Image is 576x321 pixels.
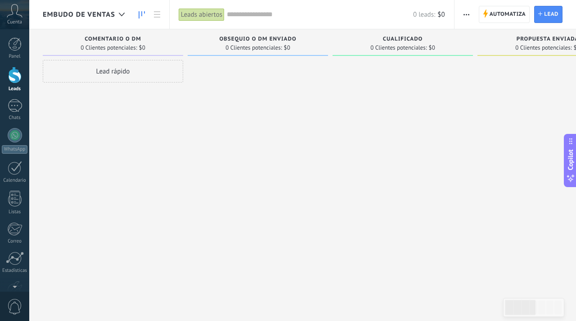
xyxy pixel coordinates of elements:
[544,6,558,23] span: Lead
[337,36,468,44] div: Cualificado
[515,45,571,50] span: 0 Clientes potenciales:
[7,19,22,25] span: Cuenta
[429,45,435,50] span: $0
[47,36,179,44] div: Comentario o DM
[2,209,28,215] div: Listas
[413,10,435,19] span: 0 leads:
[134,6,149,23] a: Leads
[2,115,28,121] div: Chats
[2,268,28,274] div: Estadísticas
[43,60,183,83] div: Lead rápido
[383,36,423,42] span: Cualificado
[192,36,324,44] div: Obsequio o DM enviado
[460,6,473,23] button: Más
[284,45,290,50] span: $0
[85,36,141,42] span: Comentario o DM
[2,238,28,244] div: Correo
[225,45,282,50] span: 0 Clientes potenciales:
[179,8,225,21] div: Leads abiertos
[43,10,115,19] span: Embudo de ventas
[219,36,296,42] span: Obsequio o DM enviado
[566,150,575,170] span: Copilot
[437,10,445,19] span: $0
[149,6,165,23] a: Lista
[139,45,145,50] span: $0
[2,178,28,183] div: Calendario
[2,54,28,60] div: Panel
[479,6,530,23] a: Automatiza
[534,6,562,23] a: Lead
[490,6,526,23] span: Automatiza
[2,145,27,154] div: WhatsApp
[2,86,28,92] div: Leads
[81,45,137,50] span: 0 Clientes potenciales:
[370,45,427,50] span: 0 Clientes potenciales:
